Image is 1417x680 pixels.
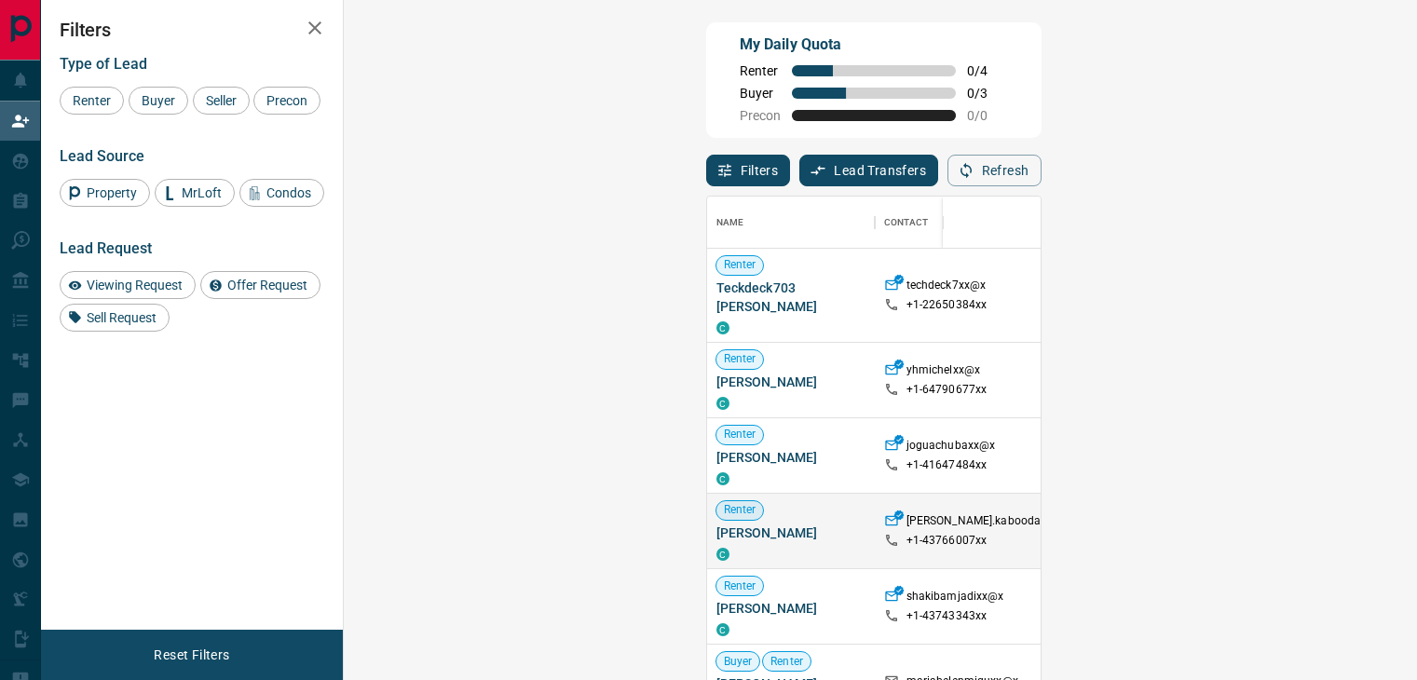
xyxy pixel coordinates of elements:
span: Seller [199,93,243,108]
span: [PERSON_NAME] [716,599,865,618]
p: shakibamjadixx@x [906,589,1004,608]
span: [PERSON_NAME] [716,448,865,467]
span: Sell Request [80,310,163,325]
p: +1- 41647484xx [906,457,988,473]
span: Lead Request [60,239,152,257]
span: 0 / 4 [967,63,1008,78]
span: Renter [66,93,117,108]
span: Condos [260,185,318,200]
span: Precon [740,108,781,123]
div: Viewing Request [60,271,196,299]
p: My Daily Quota [740,34,1008,56]
p: [PERSON_NAME].kaboodaxx@x [906,513,1069,533]
div: condos.ca [716,548,729,561]
p: yhmichelxx@x [906,362,981,382]
span: Type of Lead [60,55,147,73]
span: [PERSON_NAME] [716,373,865,391]
div: Contact [884,197,929,249]
div: Offer Request [200,271,320,299]
span: Property [80,185,143,200]
h2: Filters [60,19,324,41]
div: Sell Request [60,304,170,332]
button: Reset Filters [142,639,241,671]
span: Renter [740,63,781,78]
span: Renter [716,502,764,518]
p: +1- 43766007xx [906,533,988,549]
span: Renter [716,427,764,442]
span: MrLoft [175,185,228,200]
span: Renter [716,257,764,273]
p: +1- 64790677xx [906,382,988,398]
span: Offer Request [221,278,314,292]
span: Teckdeck703 [PERSON_NAME] [716,279,865,316]
span: Lead Source [60,147,144,165]
div: Condos [239,179,324,207]
button: Filters [706,155,791,186]
div: Name [707,197,875,249]
span: Renter [716,351,764,367]
p: joguachubaxx@x [906,438,996,457]
div: MrLoft [155,179,235,207]
div: Name [716,197,744,249]
div: condos.ca [716,472,729,485]
span: Renter [716,578,764,594]
div: condos.ca [716,321,729,334]
div: Buyer [129,87,188,115]
p: techdeck7xx@x [906,278,987,297]
p: +1- 22650384xx [906,297,988,313]
span: Precon [260,93,314,108]
div: condos.ca [716,397,729,410]
span: Buyer [740,86,781,101]
span: Viewing Request [80,278,189,292]
div: condos.ca [716,623,729,636]
p: +1- 43743343xx [906,608,988,624]
span: 0 / 3 [967,86,1008,101]
div: Renter [60,87,124,115]
span: Buyer [716,654,760,670]
div: Seller [193,87,250,115]
span: 0 / 0 [967,108,1008,123]
span: Renter [763,654,811,670]
button: Lead Transfers [799,155,938,186]
div: Property [60,179,150,207]
span: [PERSON_NAME] [716,524,865,542]
span: Buyer [135,93,182,108]
div: Precon [253,87,320,115]
button: Refresh [947,155,1042,186]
